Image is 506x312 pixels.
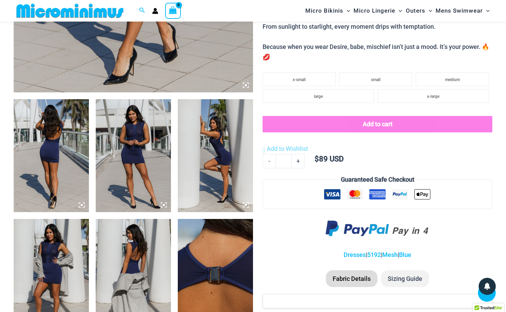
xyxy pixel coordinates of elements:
a: Account icon link [152,8,158,14]
li: x-small [263,73,336,86]
li: Sizing Guide [381,270,429,287]
li: large [263,89,374,103]
img: MM SHOP LOGO FLAT [14,3,126,18]
nav: Site Navigation [303,1,492,21]
img: Desire Me Navy 5192 Dress [178,99,253,212]
button: Add to cart [263,116,492,132]
a: Blue [399,251,411,258]
img: Desire Me Navy 5192 Dress [96,99,171,212]
a: - [263,154,276,168]
p: | | | [263,250,492,260]
a: Search icon link [139,6,145,15]
input: Product quantity [276,154,292,168]
span: Micro Bikinis [305,2,343,19]
a: View Shopping Cart, empty [165,3,181,18]
a: + [292,154,305,168]
li: Fabric Details [326,270,377,287]
span: Menu Toggle [343,2,350,19]
span: Menu Toggle [395,2,402,19]
span: Micro Lingerie [354,2,395,19]
img: Desire Me Navy 5192 Dress [14,99,89,212]
span: x-large [427,94,439,99]
a: 5192 [367,251,381,258]
span: Menu Toggle [483,2,490,19]
span: x-small [293,77,306,82]
span: $ [315,155,319,163]
a: OutersMenu ToggleMenu Toggle [404,2,434,19]
span: Add to Wishlist [267,145,308,152]
span: large [314,94,323,99]
legend: Guaranteed Safe Checkout [338,174,417,185]
a: Add to Wishlist [263,144,308,154]
a: Micro BikinisMenu ToggleMenu Toggle [304,2,352,19]
a: Micro LingerieMenu ToggleMenu Toggle [352,2,404,19]
bdi: 89 USD [315,155,344,163]
span: Mens Swimwear [436,2,483,19]
a: Mesh [382,251,398,258]
span: medium [445,77,460,82]
span: Outers [406,2,425,19]
span: small [371,77,381,82]
span: Menu Toggle [425,2,432,19]
li: medium [416,73,489,86]
a: Mens SwimwearMenu ToggleMenu Toggle [434,2,491,19]
a: Dresses [344,251,366,258]
li: x-large [377,89,489,103]
li: small [339,73,412,86]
